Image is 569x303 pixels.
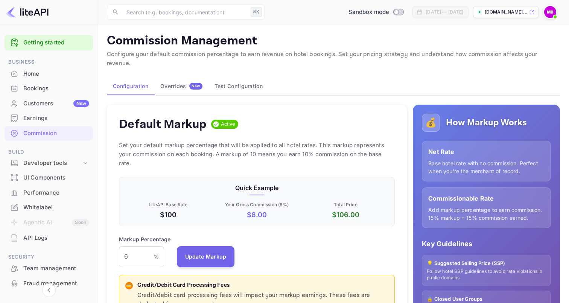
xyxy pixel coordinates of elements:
p: $ 6.00 [214,210,300,220]
img: Moaad Bensina [544,6,556,18]
input: Search (e.g. bookings, documentation) [122,5,248,20]
p: LiteAPI Base Rate [125,201,211,208]
div: Customers [23,99,89,108]
span: Security [5,253,93,261]
a: Fraud management [5,276,93,290]
div: Switch to Production mode [345,8,407,17]
p: Markup Percentage [119,235,171,243]
div: Earnings [23,114,89,123]
a: Getting started [23,38,89,47]
span: New [189,84,202,88]
div: Earnings [5,111,93,126]
p: Quick Example [125,183,388,192]
div: Team management [5,261,93,276]
div: Bookings [23,84,89,93]
h4: Default Markup [119,117,207,132]
a: Team management [5,261,93,275]
p: 💰 [425,116,437,129]
input: 0 [119,246,154,267]
div: New [73,100,89,107]
p: 💡 Suggested Selling Price (SSP) [427,260,546,267]
div: [DATE] — [DATE] [426,9,463,15]
div: Developer tools [23,159,82,167]
div: Bookings [5,81,93,96]
div: Home [23,70,89,78]
div: API Logs [5,231,93,245]
a: Commission [5,126,93,140]
div: ⌘K [251,7,262,17]
button: Update Markup [177,246,235,267]
p: 🔒 Closed User Groups [427,295,546,303]
div: Fraud management [23,279,89,288]
p: Your Gross Commission ( 6 %) [214,201,300,208]
p: Follow hotel SSP guidelines to avoid rate violations in public domains. [427,268,546,281]
a: Performance [5,186,93,199]
div: Fraud management [5,276,93,291]
div: Whitelabel [23,203,89,212]
a: Home [5,67,93,81]
p: 💳 [126,282,132,289]
p: Set your default markup percentage that will be applied to all hotel rates. This markup represent... [119,141,395,168]
p: [DOMAIN_NAME]... [485,9,528,15]
p: Net Rate [428,147,545,156]
div: Overrides [160,83,202,90]
p: Base hotel rate with no commission. Perfect when you're the merchant of record. [428,159,545,175]
span: Sandbox mode [348,8,389,17]
p: Commission Management [107,33,560,49]
a: Whitelabel [5,200,93,214]
p: Total Price [303,201,389,208]
p: Commissionable Rate [428,194,545,203]
div: Team management [23,264,89,273]
p: % [154,253,159,260]
button: Configuration [107,77,154,95]
div: Performance [23,189,89,197]
p: Key Guidelines [422,239,551,249]
div: Whitelabel [5,200,93,215]
h5: How Markup Works [446,117,527,129]
div: Commission [5,126,93,141]
img: LiteAPI logo [6,6,49,18]
p: $100 [125,210,211,220]
a: Bookings [5,81,93,95]
div: Developer tools [5,157,93,170]
button: Test Configuration [208,77,269,95]
span: Build [5,148,93,156]
div: UI Components [23,174,89,182]
div: CustomersNew [5,96,93,111]
div: Getting started [5,35,93,50]
button: Collapse navigation [42,283,56,297]
a: API Logs [5,231,93,245]
span: Active [218,120,239,128]
a: UI Components [5,171,93,184]
p: Credit/Debit Card Processing Fees [137,281,388,290]
div: API Logs [23,234,89,242]
a: Earnings [5,111,93,125]
div: Commission [23,129,89,138]
p: Add markup percentage to earn commission. 15% markup = 15% commission earned. [428,206,545,222]
span: Business [5,58,93,66]
p: $ 106.00 [303,210,389,220]
p: Configure your default commission percentage to earn revenue on hotel bookings. Set your pricing ... [107,50,560,68]
a: CustomersNew [5,96,93,110]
